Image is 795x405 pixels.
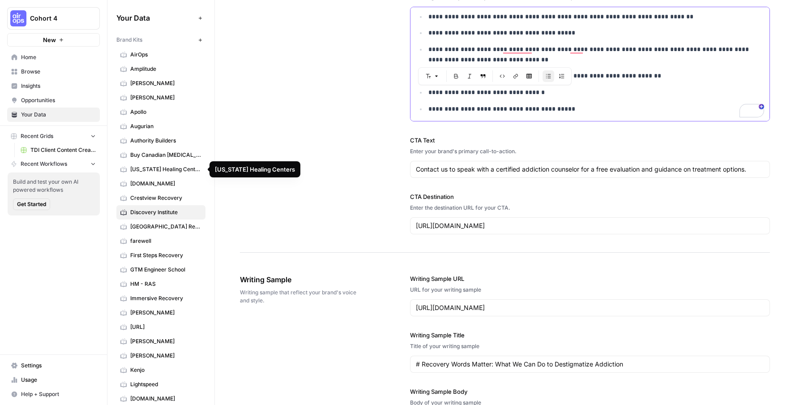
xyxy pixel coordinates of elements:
span: Settings [21,362,96,370]
a: [PERSON_NAME] [116,90,205,105]
a: [US_STATE] Healing Centers [116,162,205,177]
span: Lightspeed [130,380,201,388]
span: Recent Workflows [21,160,67,168]
a: Discovery Institute [116,205,205,220]
a: TDI Client Content Creation [17,143,100,157]
span: Cohort 4 [30,14,84,23]
a: Amplitude [116,62,205,76]
span: Crestview Recovery [130,194,201,202]
span: Help + Support [21,390,96,398]
a: Kenjo [116,363,205,377]
span: Apollo [130,108,201,116]
button: Help + Support [7,387,100,401]
span: [PERSON_NAME] [130,337,201,345]
span: [DOMAIN_NAME] [130,395,201,403]
a: HM - RAS [116,277,205,291]
label: CTA Destination [410,192,770,201]
span: [PERSON_NAME] [130,309,201,317]
a: [DOMAIN_NAME] [116,177,205,191]
input: Gear up and get in the game with Sunday Soccer! [416,165,764,174]
span: New [43,35,56,44]
a: Lightspeed [116,377,205,392]
span: [DOMAIN_NAME] [130,180,201,188]
span: TDI Client Content Creation [30,146,96,154]
span: Augurian [130,122,201,130]
a: Crestview Recovery [116,191,205,205]
a: [PERSON_NAME] [116,334,205,349]
span: Recent Grids [21,132,53,140]
div: Title of your writing sample [410,342,770,350]
span: Opportunities [21,96,96,104]
span: Writing sample that reflect your brand's voice and style. [240,289,360,305]
span: [US_STATE] Healing Centers [130,165,201,173]
span: [PERSON_NAME] [130,79,201,87]
button: Get Started [13,198,50,210]
a: Browse [7,65,100,79]
a: First Steps Recovery [116,248,205,263]
span: Brand Kits [116,36,142,44]
span: [PERSON_NAME] [130,94,201,102]
div: URL for your writing sample [410,286,770,294]
a: Your Data [7,108,100,122]
a: [PERSON_NAME] [116,306,205,320]
div: Enter the destination URL for your CTA. [410,204,770,212]
span: [URL] [130,323,201,331]
a: Settings [7,358,100,373]
span: Amplitude [130,65,201,73]
a: Insights [7,79,100,93]
input: Game Day Gear Guide [416,360,764,369]
button: Recent Workflows [7,157,100,171]
a: Authority Builders [116,134,205,148]
a: [GEOGRAPHIC_DATA] Recovery [116,220,205,234]
span: Buy Canadian [MEDICAL_DATA] [130,151,201,159]
span: Build and test your own AI powered workflows [13,178,94,194]
span: Immersive Recovery [130,294,201,302]
a: [PERSON_NAME] [116,349,205,363]
div: [US_STATE] Healing Centers [215,165,295,174]
span: Kenjo [130,366,201,374]
span: Usage [21,376,96,384]
span: GTM Engineer School [130,266,201,274]
label: Writing Sample URL [410,274,770,283]
img: Cohort 4 Logo [10,10,26,26]
a: Augurian [116,119,205,134]
span: Browse [21,68,96,76]
span: Insights [21,82,96,90]
span: Home [21,53,96,61]
span: Discovery Institute [130,208,201,216]
span: [GEOGRAPHIC_DATA] Recovery [130,223,201,231]
span: Your Data [21,111,96,119]
span: Authority Builders [130,137,201,145]
a: Home [7,50,100,65]
button: Recent Grids [7,129,100,143]
a: Usage [7,373,100,387]
span: Your Data [116,13,195,23]
span: AirOps [130,51,201,59]
a: GTM Engineer School [116,263,205,277]
a: farewell [116,234,205,248]
span: farewell [130,237,201,245]
span: Writing Sample [240,274,360,285]
span: [PERSON_NAME] [130,352,201,360]
a: AirOps [116,47,205,62]
a: Buy Canadian [MEDICAL_DATA] [116,148,205,162]
label: Writing Sample Title [410,331,770,340]
label: Writing Sample Body [410,387,770,396]
button: New [7,33,100,47]
a: Immersive Recovery [116,291,205,306]
input: www.sundaysoccer.com/game-day [416,303,764,312]
button: Workspace: Cohort 4 [7,7,100,30]
a: Opportunities [7,93,100,108]
span: First Steps Recovery [130,251,201,259]
div: Enter your brand's primary call-to-action. [410,147,770,155]
input: www.sundaysoccer.com/gearup [416,221,764,230]
a: Apollo [116,105,205,119]
a: [URL] [116,320,205,334]
span: HM - RAS [130,280,201,288]
a: [PERSON_NAME] [116,76,205,90]
span: Get Started [17,200,46,208]
label: CTA Text [410,136,770,145]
